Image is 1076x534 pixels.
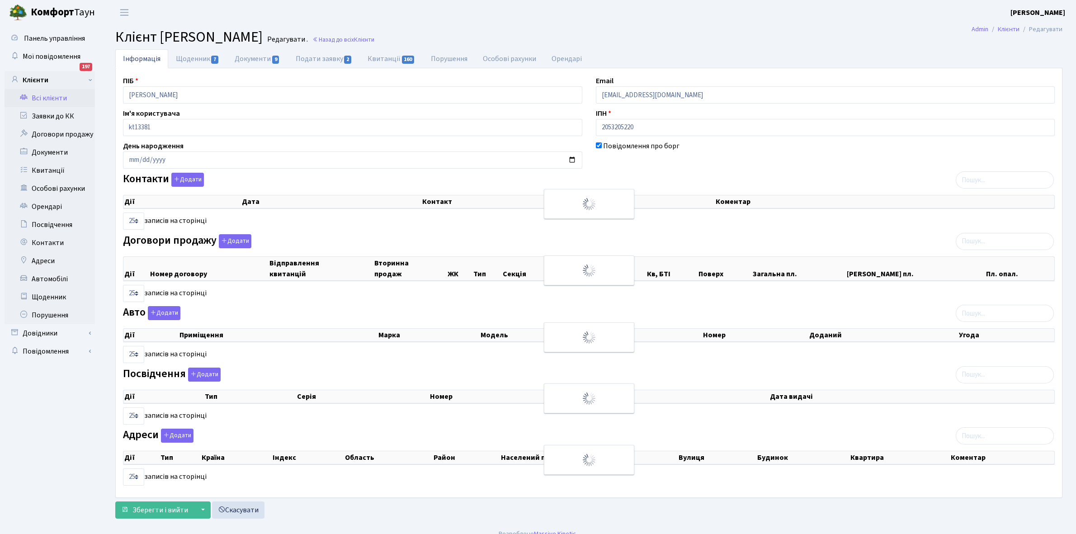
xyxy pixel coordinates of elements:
input: Пошук... [956,171,1054,189]
button: Посвідчення [188,368,221,382]
th: Країна [201,451,272,464]
a: Мої повідомлення197 [5,47,95,66]
a: Додати [217,232,251,248]
a: Орендарі [544,49,590,68]
th: Індекс [272,451,344,464]
th: Район [433,451,500,464]
label: ІПН [596,108,611,119]
button: Авто [148,306,180,320]
a: Посвідчення [5,216,95,234]
th: Колір [608,329,702,341]
a: Орендарі [5,198,95,216]
th: [PERSON_NAME] пл. [846,257,986,280]
select: записів на сторінці [123,407,144,425]
th: Вторинна продаж [373,257,447,280]
label: Ім'я користувача [123,108,180,119]
a: Особові рахунки [5,180,95,198]
a: Щоденник [168,49,227,68]
span: Зберегти і вийти [132,505,188,515]
a: Назад до всіхКлієнти [312,35,374,44]
th: Номер [429,390,585,403]
input: Пошук... [956,366,1054,383]
label: Повідомлення про борг [603,141,680,151]
th: Вулиця [678,451,756,464]
label: Адреси [123,429,193,443]
label: Посвідчення [123,368,221,382]
th: Область [344,451,433,464]
label: записів на сторінці [123,468,207,486]
a: Квитанції [5,161,95,180]
nav: breadcrumb [958,20,1076,39]
th: Кв, БТІ [646,257,698,280]
b: [PERSON_NAME] [1010,8,1065,18]
select: записів на сторінці [123,213,144,230]
label: записів на сторінці [123,285,207,302]
th: Угода [958,329,1054,341]
th: Дії [123,451,160,464]
span: Таун [31,5,95,20]
a: Порушення [5,306,95,324]
a: Повідомлення [5,342,95,360]
b: Комфорт [31,5,74,19]
span: 2 [344,56,351,64]
th: ЖК [447,257,472,280]
button: Контакти [171,173,204,187]
span: Панель управління [24,33,85,43]
span: 9 [272,56,279,64]
span: Клієнти [354,35,374,44]
a: Інформація [115,49,168,68]
th: Контакт [421,195,715,208]
label: записів на сторінці [123,346,207,363]
th: Номер договору [149,257,269,280]
th: Видано [585,390,769,403]
label: Email [596,76,614,86]
a: Admin [972,24,988,34]
li: Редагувати [1019,24,1062,34]
a: Додати [169,171,204,187]
label: День народження [123,141,184,151]
label: записів на сторінці [123,213,207,230]
th: Приміщення [179,329,378,341]
th: Відправлення квитанцій [269,257,373,280]
select: записів на сторінці [123,285,144,302]
th: Тип [160,451,201,464]
th: Тип [472,257,502,280]
span: 160 [402,56,415,64]
small: Редагувати . [265,35,308,44]
img: Обробка... [582,263,596,278]
th: Номер [702,329,808,341]
th: Серія [296,390,429,403]
img: Обробка... [582,330,596,345]
a: Заявки до КК [5,107,95,125]
button: Адреси [161,429,193,443]
a: Щоденник [5,288,95,306]
th: Доданий [808,329,958,341]
img: Обробка... [582,391,596,406]
a: Додати [146,305,180,321]
a: Документи [5,143,95,161]
a: Автомобілі [5,270,95,288]
th: Поверх [698,257,752,280]
th: Дії [123,390,204,403]
th: Будинок [756,451,849,464]
label: ПІБ [123,76,138,86]
select: записів на сторінці [123,468,144,486]
label: Авто [123,306,180,320]
img: Обробка... [582,197,596,211]
input: Пошук... [956,305,1054,322]
input: Пошук... [956,427,1054,444]
th: Дії [123,257,149,280]
a: Особові рахунки [475,49,544,68]
th: Дії [123,329,179,341]
th: Дата видачі [769,390,1054,403]
select: записів на сторінці [123,346,144,363]
a: Документи [227,49,288,68]
a: Договори продажу [5,125,95,143]
th: Марка [378,329,480,341]
button: Зберегти і вийти [115,501,194,519]
a: [PERSON_NAME] [1010,7,1065,18]
th: Дата [241,195,421,208]
button: Переключити навігацію [113,5,136,20]
img: Обробка... [582,453,596,467]
a: Адреси [5,252,95,270]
